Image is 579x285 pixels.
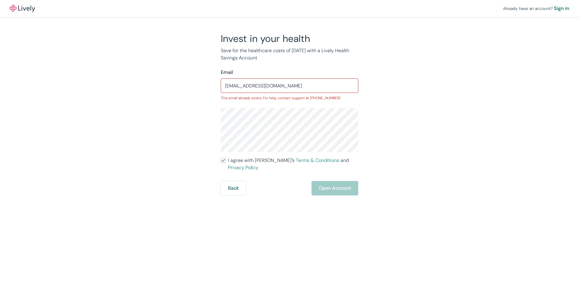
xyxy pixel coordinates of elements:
[10,5,35,12] a: LivelyLively
[10,5,35,12] img: Lively
[221,69,233,76] label: Email
[221,47,358,62] p: Save for the healthcare costs of [DATE] with a Lively Health Savings Account
[221,181,246,195] button: Back
[296,157,339,163] a: Terms & Conditions
[221,33,358,45] h2: Invest in your health
[503,5,569,12] div: Already have an account?
[554,5,569,12] a: Sign in
[228,157,358,171] span: I agree with [PERSON_NAME]’s and
[221,95,358,101] p: This email already exists. For help, contact support at [PHONE_NUMBER]
[228,164,258,171] a: Privacy Policy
